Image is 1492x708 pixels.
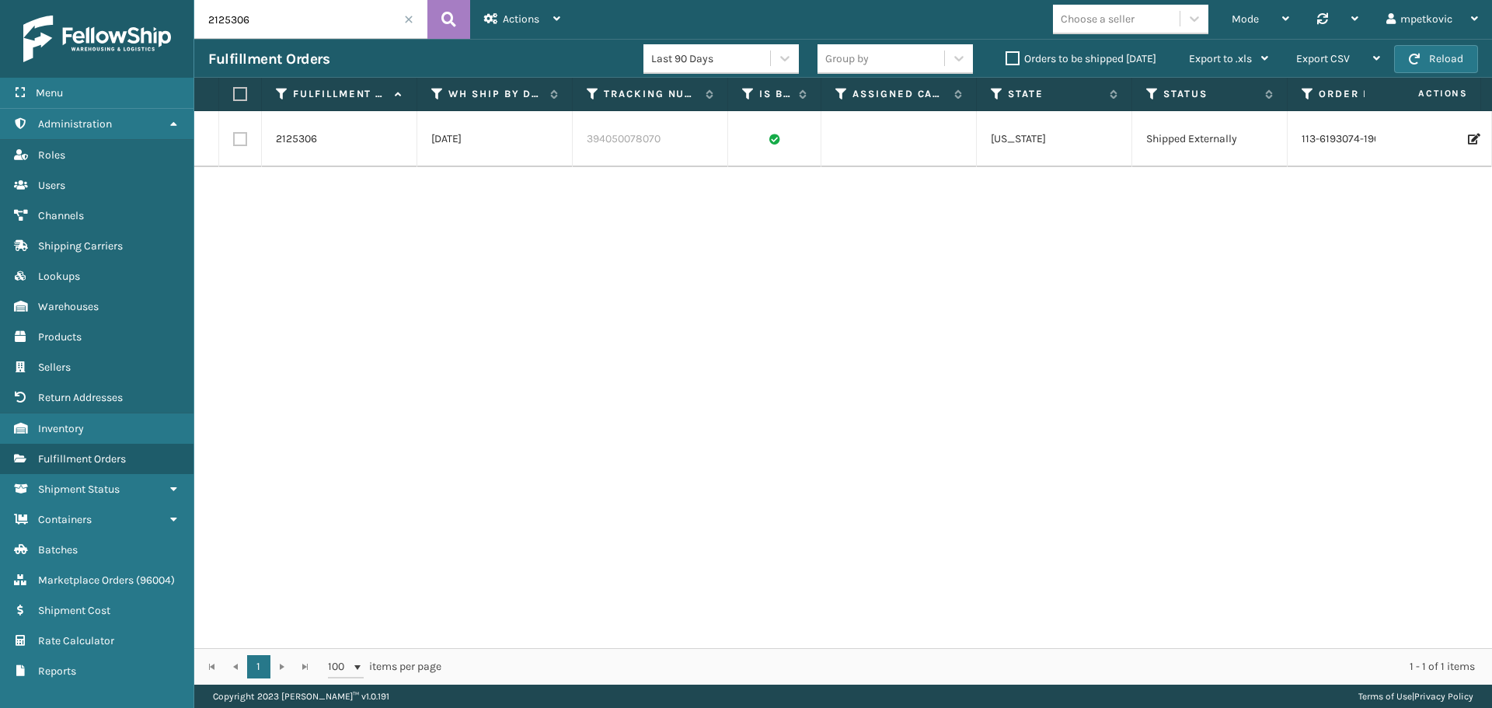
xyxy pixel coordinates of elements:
td: [US_STATE] [977,111,1132,167]
div: Last 90 Days [651,51,772,67]
span: Export to .xls [1189,52,1252,65]
span: Users [38,179,65,192]
div: | [1358,685,1473,708]
span: Lookups [38,270,80,283]
span: Shipping Carriers [38,239,123,253]
a: 1 [247,655,270,678]
span: ( 96004 ) [136,574,175,587]
span: Inventory [38,422,84,435]
h3: Fulfillment Orders [208,50,329,68]
span: Rate Calculator [38,634,114,647]
div: 1 - 1 of 1 items [463,659,1475,675]
label: Is Buy Shipping [759,87,791,101]
label: Fulfillment Order Id [293,87,387,101]
label: State [1008,87,1102,101]
label: WH Ship By Date [448,87,542,101]
div: Choose a seller [1061,11,1135,27]
a: Terms of Use [1358,691,1412,702]
span: 100 [328,659,351,675]
span: Export CSV [1296,52,1350,65]
a: 2125306 [276,131,317,147]
p: Copyright 2023 [PERSON_NAME]™ v 1.0.191 [213,685,389,708]
span: Actions [503,12,539,26]
span: Shipment Cost [38,604,110,617]
span: Marketplace Orders [38,574,134,587]
label: Assigned Carrier Service [852,87,946,101]
span: Mode [1232,12,1259,26]
span: Sellers [38,361,71,374]
span: Warehouses [38,300,99,313]
span: Return Addresses [38,391,123,404]
a: 113-6193074-1909853 [1302,131,1406,147]
span: Menu [36,86,63,99]
a: Privacy Policy [1414,691,1473,702]
button: Reload [1394,45,1478,73]
label: Orders to be shipped [DATE] [1006,52,1156,65]
span: Roles [38,148,65,162]
span: Batches [38,543,78,556]
span: Actions [1369,81,1477,106]
i: Edit [1468,134,1477,145]
label: Order Number [1319,87,1413,101]
span: Containers [38,513,92,526]
div: Group by [825,51,869,67]
img: logo [23,16,171,62]
span: Shipment Status [38,483,120,496]
span: Reports [38,664,76,678]
label: Tracking Number [604,87,698,101]
td: 394050078070 [573,111,728,167]
span: items per page [328,655,441,678]
td: Shipped Externally [1132,111,1288,167]
span: Products [38,330,82,344]
span: Channels [38,209,84,222]
span: Administration [38,117,112,131]
span: Fulfillment Orders [38,452,126,466]
td: [DATE] [417,111,573,167]
label: Status [1163,87,1257,101]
